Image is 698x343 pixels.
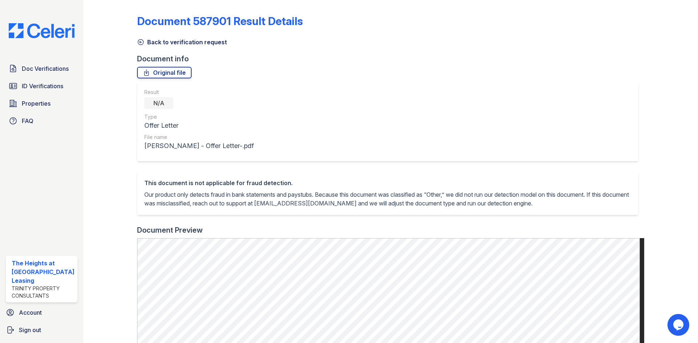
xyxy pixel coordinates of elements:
[6,114,77,128] a: FAQ
[3,23,80,38] img: CE_Logo_Blue-a8612792a0a2168367f1c8372b55b34899dd931a85d93a1a3d3e32e68fde9ad4.png
[12,285,75,299] div: Trinity Property Consultants
[6,96,77,111] a: Properties
[22,82,63,90] span: ID Verifications
[144,97,173,109] div: N/A
[667,314,691,336] iframe: chat widget
[144,179,631,187] div: This document is not applicable for fraud detection.
[144,190,631,208] p: Our product only detects fraud in bank statements and paystubs. Because this document was classif...
[22,64,69,73] span: Doc Verifications
[12,259,75,285] div: The Heights at [GEOGRAPHIC_DATA] Leasing
[144,89,254,96] div: Result
[137,38,227,46] a: Back to verification request
[19,308,42,317] span: Account
[3,323,80,337] a: Sign out
[19,326,41,334] span: Sign out
[22,117,33,125] span: FAQ
[144,113,254,121] div: Type
[3,305,80,320] a: Account
[144,141,254,151] div: [PERSON_NAME] - Offer Letter-.pdf
[137,15,303,28] a: Document 587901 Result Details
[137,54,644,64] div: Document info
[22,99,51,108] span: Properties
[144,134,254,141] div: File name
[6,61,77,76] a: Doc Verifications
[144,121,254,131] div: Offer Letter
[137,67,192,78] a: Original file
[6,79,77,93] a: ID Verifications
[137,225,203,235] div: Document Preview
